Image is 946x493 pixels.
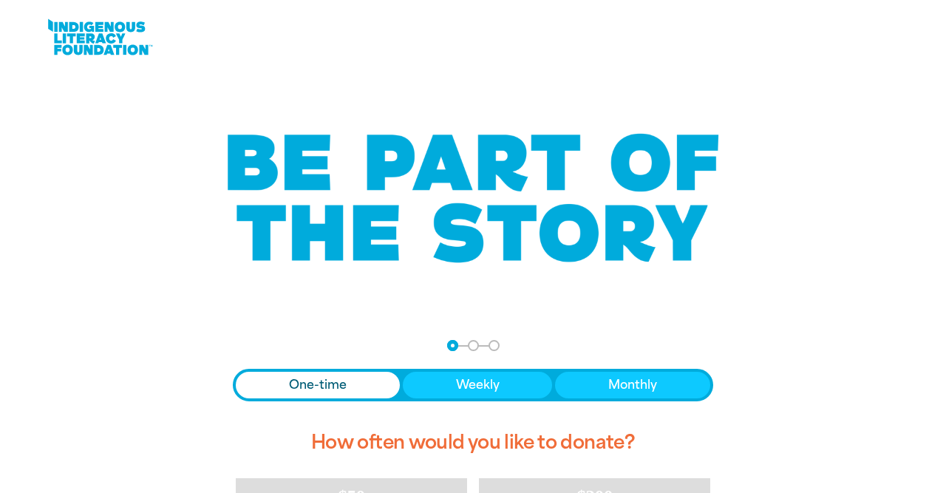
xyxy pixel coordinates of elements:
[555,372,710,398] button: Monthly
[236,372,400,398] button: One-time
[456,376,500,394] span: Weekly
[233,419,713,466] h2: How often would you like to donate?
[608,376,657,394] span: Monthly
[468,340,479,351] button: Navigate to step 2 of 3 to enter your details
[289,376,347,394] span: One-time
[447,340,458,351] button: Navigate to step 1 of 3 to enter your donation amount
[489,340,500,351] button: Navigate to step 3 of 3 to enter your payment details
[214,104,732,293] img: Be part of the story
[403,372,553,398] button: Weekly
[233,369,713,401] div: Donation frequency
